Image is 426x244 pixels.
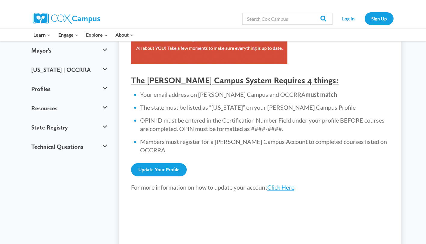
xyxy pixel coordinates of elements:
button: Child menu of Learn [30,29,55,41]
nav: Primary Navigation [30,29,137,41]
span: The [PERSON_NAME] Campus System Requires 4 things: [131,75,339,85]
a: Log In [336,12,362,25]
input: Search Cox Campus [242,13,333,25]
li: The state must be listed as “[US_STATE]” on your [PERSON_NAME] Campus Profile [140,103,389,111]
strong: must match [305,91,337,98]
button: Child menu of Engage [54,29,82,41]
p: For more information on how to update your account . [131,182,389,192]
li: Your email address on [PERSON_NAME] Campus and OCCRRA [140,90,389,99]
button: Mayor's [28,41,110,60]
img: Cox Campus [33,13,100,24]
a: Update Your Profile [131,163,187,176]
button: State Registry [28,118,110,137]
button: [US_STATE] | OCCRRA [28,60,110,79]
li: Members must register for a [PERSON_NAME] Campus Account to completed courses listed on OCCRRA [140,137,389,154]
li: OPIN ID must be entered in the Certification Number Field under your profile BEFORE courses are c... [140,116,389,133]
button: Child menu of Explore [82,29,112,41]
button: Child menu of About [112,29,137,41]
a: Sign Up [365,12,394,25]
button: Profiles [28,79,110,99]
nav: Secondary Navigation [336,12,394,25]
button: Technical Questions [28,137,110,156]
button: Resources [28,99,110,118]
a: Click Here [267,184,294,191]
